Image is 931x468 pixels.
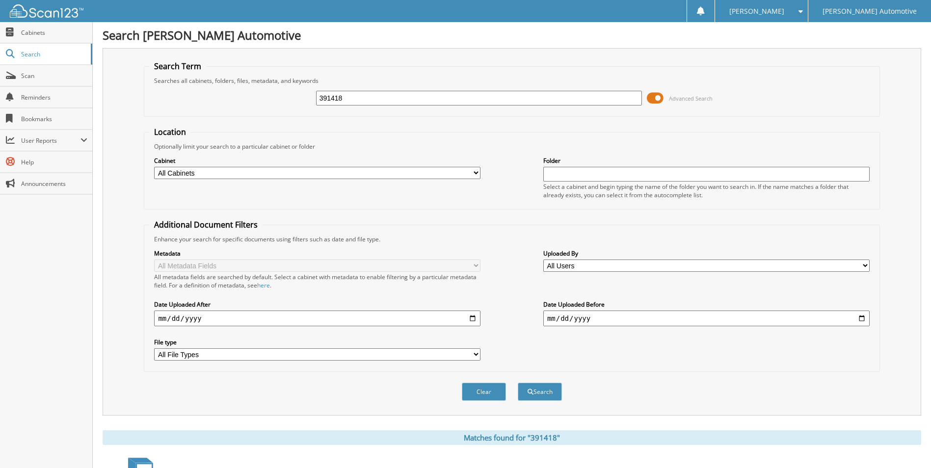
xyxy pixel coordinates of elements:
label: File type [154,338,480,346]
div: Select a cabinet and begin typing the name of the folder you want to search in. If the name match... [543,182,870,199]
h1: Search [PERSON_NAME] Automotive [103,27,921,43]
legend: Additional Document Filters [149,219,263,230]
span: [PERSON_NAME] Automotive [823,8,917,14]
button: Clear [462,383,506,401]
span: Reminders [21,93,87,102]
img: scan123-logo-white.svg [10,4,83,18]
label: Metadata [154,249,480,258]
button: Search [518,383,562,401]
div: Searches all cabinets, folders, files, metadata, and keywords [149,77,874,85]
span: Search [21,50,86,58]
div: Optionally limit your search to a particular cabinet or folder [149,142,874,151]
label: Date Uploaded Before [543,300,870,309]
label: Date Uploaded After [154,300,480,309]
span: Cabinets [21,28,87,37]
label: Folder [543,156,870,165]
span: [PERSON_NAME] [729,8,784,14]
label: Cabinet [154,156,480,165]
input: end [543,311,870,326]
legend: Search Term [149,61,206,72]
div: Enhance your search for specific documents using filters such as date and file type. [149,235,874,243]
input: start [154,311,480,326]
a: here [257,281,270,289]
span: User Reports [21,136,80,145]
span: Help [21,158,87,166]
div: All metadata fields are searched by default. Select a cabinet with metadata to enable filtering b... [154,273,480,289]
label: Uploaded By [543,249,870,258]
span: Announcements [21,180,87,188]
legend: Location [149,127,191,137]
span: Advanced Search [669,95,713,102]
div: Matches found for "391418" [103,430,921,445]
span: Bookmarks [21,115,87,123]
span: Scan [21,72,87,80]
